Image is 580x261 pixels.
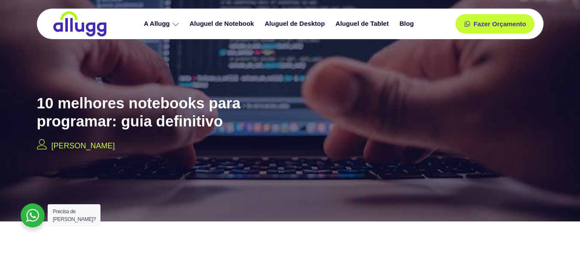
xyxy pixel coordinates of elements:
a: Blog [395,16,420,31]
a: Aluguel de Tablet [331,16,395,31]
a: Aluguel de Desktop [261,16,331,31]
span: Precisa de [PERSON_NAME]? [53,209,96,222]
a: Fazer Orçamento [455,14,535,34]
img: locação de TI é Allugg [52,11,108,37]
a: A Allugg [140,16,185,31]
iframe: Chat Widget [537,220,580,261]
h2: 10 melhores notebooks para programar: guia definitivo [37,94,312,130]
span: Fazer Orçamento [474,21,526,27]
a: Aluguel de Notebook [185,16,261,31]
p: [PERSON_NAME] [52,140,115,152]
